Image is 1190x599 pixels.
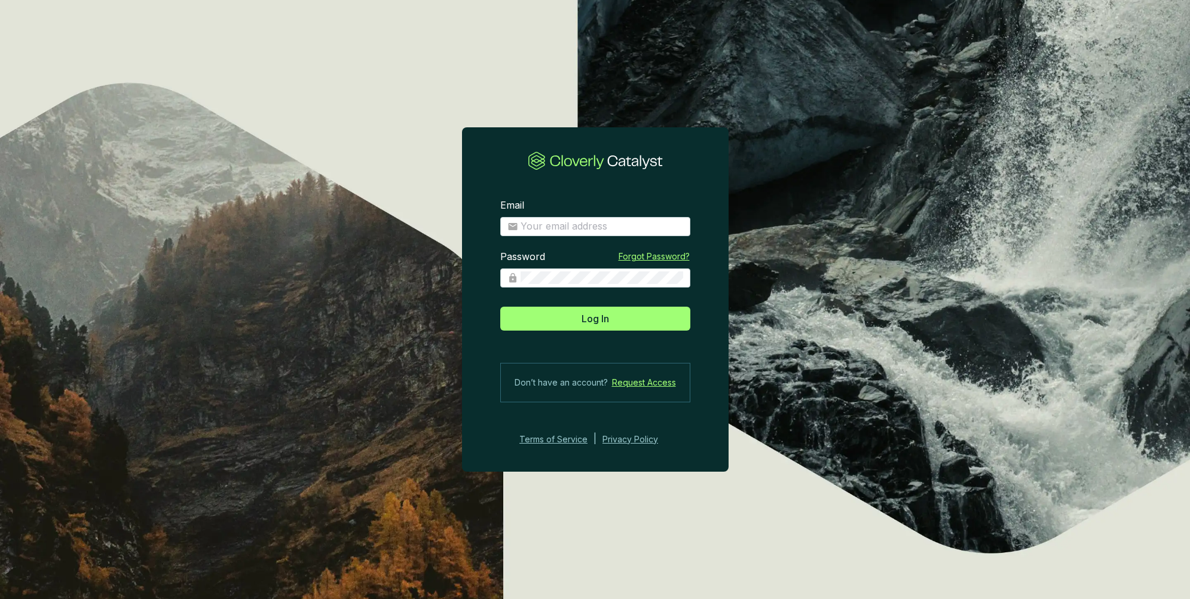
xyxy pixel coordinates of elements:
label: Password [500,250,545,264]
a: Terms of Service [516,432,588,447]
a: Forgot Password? [619,250,690,262]
input: Email [521,220,683,233]
span: Log In [582,311,609,326]
a: Privacy Policy [602,432,674,447]
a: Request Access [612,375,676,390]
div: | [594,432,596,447]
span: Don’t have an account? [515,375,608,390]
input: Password [521,271,683,285]
label: Email [500,199,524,212]
button: Log In [500,307,690,331]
